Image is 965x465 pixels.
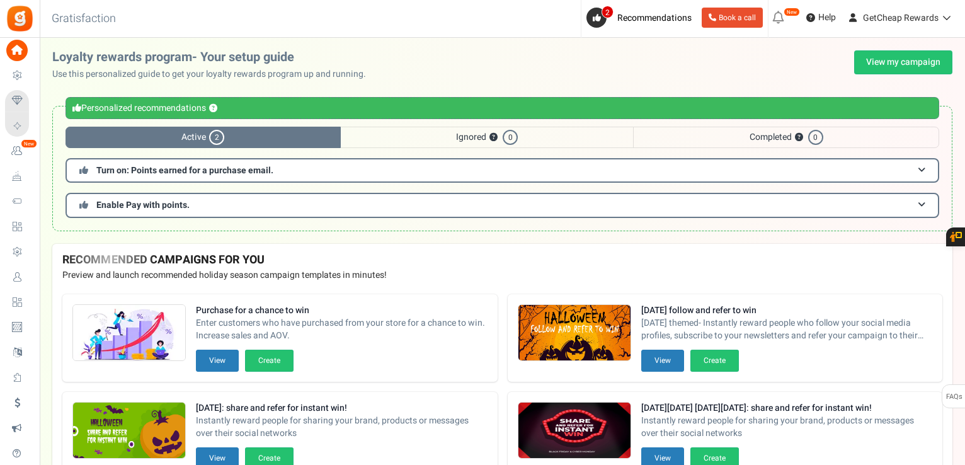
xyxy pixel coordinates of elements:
[945,385,962,409] span: FAQs
[196,317,488,342] span: Enter customers who have purchased from your store for a chance to win. Increase sales and AOV.
[503,130,518,145] span: 0
[245,350,294,372] button: Create
[73,403,185,459] img: Recommended Campaigns
[96,164,273,177] span: Turn on: Points earned for a purchase email.
[196,415,488,440] span: Instantly reward people for sharing your brand, products or messages over their social networks
[66,97,939,119] div: Personalized recommendations
[38,6,130,32] h3: Gratisfaction
[489,134,498,142] button: ?
[518,403,631,459] img: Recommended Campaigns
[795,134,803,142] button: ?
[66,127,341,148] span: Active
[641,415,933,440] span: Instantly reward people for sharing your brand, products or messages over their social networks
[586,8,697,28] a: 2 Recommendations
[196,304,488,317] strong: Purchase for a chance to win
[96,198,190,212] span: Enable Pay with points.
[641,304,933,317] strong: [DATE] follow and refer to win
[196,350,239,372] button: View
[641,317,933,342] span: [DATE] themed- Instantly reward people who follow your social media profiles, subscribe to your n...
[854,50,952,74] a: View my campaign
[602,6,614,18] span: 2
[209,130,224,145] span: 2
[518,305,631,362] img: Recommended Campaigns
[196,402,488,415] strong: [DATE]: share and refer for instant win!
[702,8,763,28] a: Book a call
[62,269,942,282] p: Preview and launch recommended holiday season campaign templates in minutes!
[690,350,739,372] button: Create
[641,350,684,372] button: View
[209,105,217,113] button: ?
[617,11,692,25] span: Recommendations
[863,11,939,25] span: GetCheap Rewards
[62,254,942,267] h4: RECOMMENDED CAMPAIGNS FOR YOU
[801,8,841,28] a: Help
[52,68,376,81] p: Use this personalized guide to get your loyalty rewards program up and running.
[73,305,185,362] img: Recommended Campaigns
[808,130,823,145] span: 0
[5,141,34,162] a: New
[641,402,933,415] strong: [DATE][DATE] [DATE][DATE]: share and refer for instant win!
[52,50,376,64] h2: Loyalty rewards program- Your setup guide
[633,127,939,148] span: Completed
[6,4,34,33] img: Gratisfaction
[784,8,800,16] em: New
[21,139,37,148] em: New
[815,11,836,24] span: Help
[341,127,634,148] span: Ignored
